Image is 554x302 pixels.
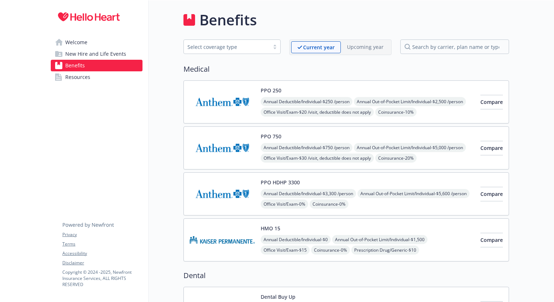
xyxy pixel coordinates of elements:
[480,187,503,201] button: Compare
[357,189,470,198] span: Annual Out-of-Pocket Limit/Individual - $5,600 /person
[261,246,310,255] span: Office Visit/Exam - $15
[261,189,356,198] span: Annual Deductible/Individual - $3,300 /person
[51,71,142,83] a: Resources
[62,241,142,247] a: Terms
[354,143,466,152] span: Annual Out-of-Pocket Limit/Individual - $5,000 /person
[347,43,384,51] p: Upcoming year
[65,60,85,71] span: Benefits
[65,37,87,48] span: Welcome
[400,39,509,54] input: search by carrier, plan name or type
[480,236,503,243] span: Compare
[480,95,503,109] button: Compare
[51,48,142,60] a: New Hire and Life Events
[190,87,255,117] img: Anthem Blue Cross carrier logo
[190,225,255,255] img: Kaiser Permanente Insurance Company carrier logo
[261,87,281,94] button: PPO 250
[261,97,352,106] span: Annual Deductible/Individual - $250 /person
[261,235,331,244] span: Annual Deductible/Individual - $0
[183,64,509,75] h2: Medical
[351,246,419,255] span: Prescription Drug/Generic - $10
[183,270,509,281] h2: Dental
[187,43,266,51] div: Select coverage type
[303,43,335,51] p: Current year
[65,48,126,60] span: New Hire and Life Events
[261,154,374,163] span: Office Visit/Exam - $30 /visit, deductible does not apply
[261,293,295,301] button: Dental Buy Up
[310,200,348,209] span: Coinsurance - 0%
[261,225,280,232] button: HMO 15
[354,97,466,106] span: Annual Out-of-Pocket Limit/Individual - $2,500 /person
[261,133,281,140] button: PPO 750
[261,108,374,117] span: Office Visit/Exam - $20 /visit, deductible does not apply
[62,260,142,266] a: Disclaimer
[51,60,142,71] a: Benefits
[190,133,255,163] img: Anthem Blue Cross carrier logo
[62,269,142,288] p: Copyright © 2024 - 2025 , Newfront Insurance Services, ALL RIGHTS RESERVED
[332,235,427,244] span: Annual Out-of-Pocket Limit/Individual - $1,500
[51,37,142,48] a: Welcome
[62,250,142,257] a: Accessibility
[190,179,255,209] img: Anthem Blue Cross carrier logo
[261,200,308,209] span: Office Visit/Exam - 0%
[375,108,417,117] span: Coinsurance - 10%
[480,98,503,105] span: Compare
[341,41,390,53] span: Upcoming year
[261,143,352,152] span: Annual Deductible/Individual - $750 /person
[480,190,503,197] span: Compare
[62,231,142,238] a: Privacy
[375,154,417,163] span: Coinsurance - 20%
[311,246,350,255] span: Coinsurance - 0%
[199,9,257,31] h1: Benefits
[480,233,503,247] button: Compare
[65,71,90,83] span: Resources
[480,144,503,151] span: Compare
[261,179,300,186] button: PPO HDHP 3300
[480,141,503,155] button: Compare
